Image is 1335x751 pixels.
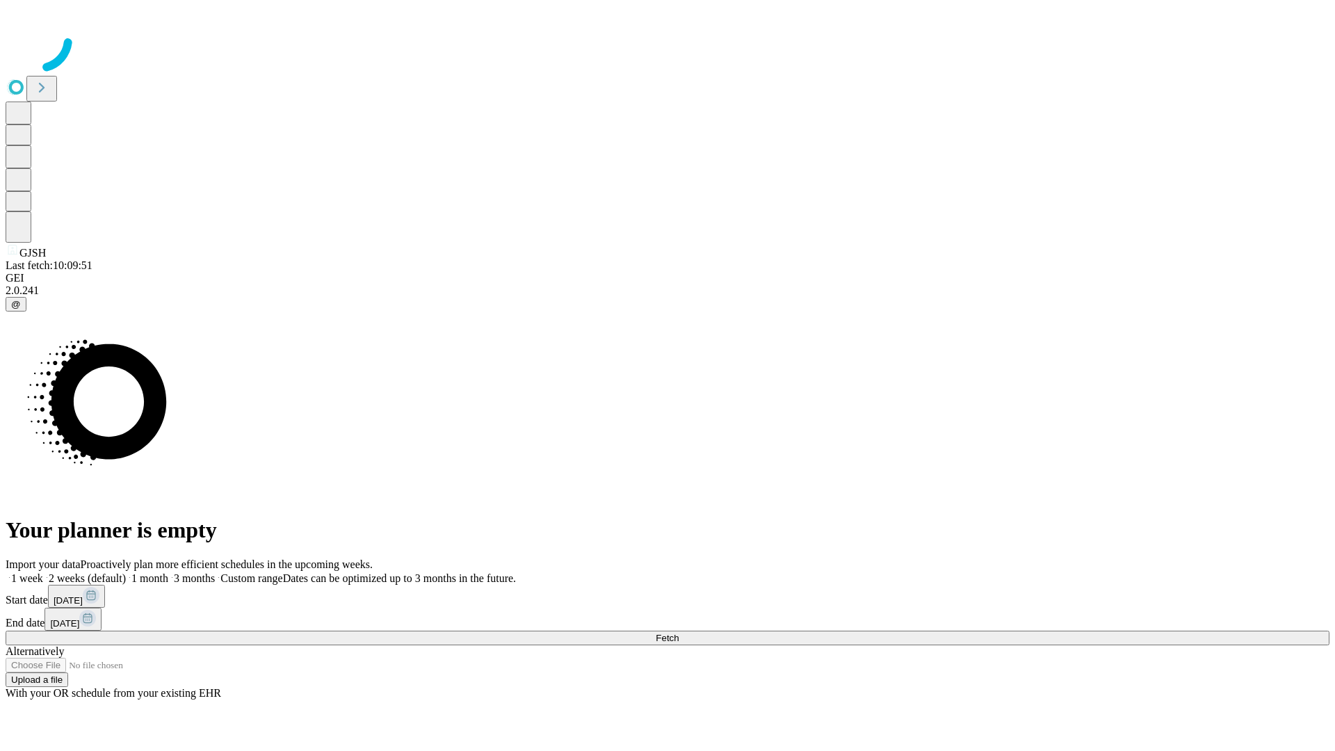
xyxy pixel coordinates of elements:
[11,572,43,584] span: 1 week
[6,517,1329,543] h1: Your planner is empty
[174,572,215,584] span: 3 months
[54,595,83,606] span: [DATE]
[6,645,64,657] span: Alternatively
[50,618,79,629] span: [DATE]
[44,608,102,631] button: [DATE]
[6,297,26,312] button: @
[6,259,92,271] span: Last fetch: 10:09:51
[220,572,282,584] span: Custom range
[6,672,68,687] button: Upload a file
[6,585,1329,608] div: Start date
[49,572,126,584] span: 2 weeks (default)
[11,299,21,309] span: @
[283,572,516,584] span: Dates can be optimized up to 3 months in the future.
[131,572,168,584] span: 1 month
[6,608,1329,631] div: End date
[6,284,1329,297] div: 2.0.241
[6,687,221,699] span: With your OR schedule from your existing EHR
[6,631,1329,645] button: Fetch
[19,247,46,259] span: GJSH
[81,558,373,570] span: Proactively plan more efficient schedules in the upcoming weeks.
[6,558,81,570] span: Import your data
[48,585,105,608] button: [DATE]
[6,272,1329,284] div: GEI
[656,633,679,643] span: Fetch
